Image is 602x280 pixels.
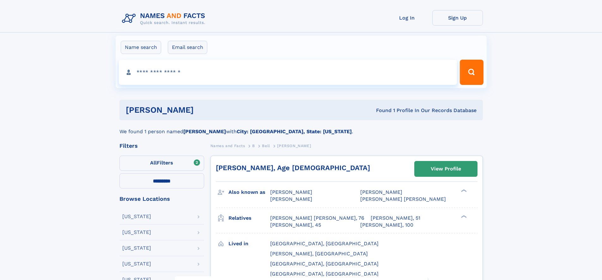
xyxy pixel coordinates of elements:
[121,41,161,54] label: Name search
[119,143,204,149] div: Filters
[122,230,151,235] div: [US_STATE]
[360,222,413,229] a: [PERSON_NAME], 100
[459,214,467,218] div: ❯
[371,215,420,222] a: [PERSON_NAME], 51
[119,156,204,171] label: Filters
[270,222,321,229] a: [PERSON_NAME], 45
[210,142,245,150] a: Names and Facts
[262,144,270,148] span: Bell
[228,213,270,223] h3: Relatives
[119,60,457,85] input: search input
[431,162,461,176] div: View Profile
[183,128,226,134] b: [PERSON_NAME]
[270,261,379,267] span: [GEOGRAPHIC_DATA], [GEOGRAPHIC_DATA]
[150,160,157,166] span: All
[119,10,210,27] img: Logo Names and Facts
[237,128,352,134] b: City: [GEOGRAPHIC_DATA], State: [US_STATE]
[270,251,368,257] span: [PERSON_NAME], [GEOGRAPHIC_DATA]
[415,161,477,176] a: View Profile
[216,164,370,172] a: [PERSON_NAME], Age [DEMOGRAPHIC_DATA]
[270,189,312,195] span: [PERSON_NAME]
[270,196,312,202] span: [PERSON_NAME]
[122,261,151,266] div: [US_STATE]
[122,214,151,219] div: [US_STATE]
[270,215,364,222] a: [PERSON_NAME] [PERSON_NAME], 76
[168,41,207,54] label: Email search
[119,196,204,202] div: Browse Locations
[360,196,446,202] span: [PERSON_NAME] [PERSON_NAME]
[382,10,432,26] a: Log In
[459,189,467,193] div: ❯
[277,144,311,148] span: [PERSON_NAME]
[228,238,270,249] h3: Lived in
[270,271,379,277] span: [GEOGRAPHIC_DATA], [GEOGRAPHIC_DATA]
[285,107,477,114] div: Found 1 Profile In Our Records Database
[228,187,270,198] h3: Also known as
[262,142,270,150] a: Bell
[252,142,255,150] a: B
[460,60,483,85] button: Search Button
[252,144,255,148] span: B
[270,241,379,247] span: [GEOGRAPHIC_DATA], [GEOGRAPHIC_DATA]
[432,10,483,26] a: Sign Up
[119,120,483,135] div: We found 1 person named with .
[126,106,285,114] h1: [PERSON_NAME]
[122,246,151,251] div: [US_STATE]
[360,189,402,195] span: [PERSON_NAME]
